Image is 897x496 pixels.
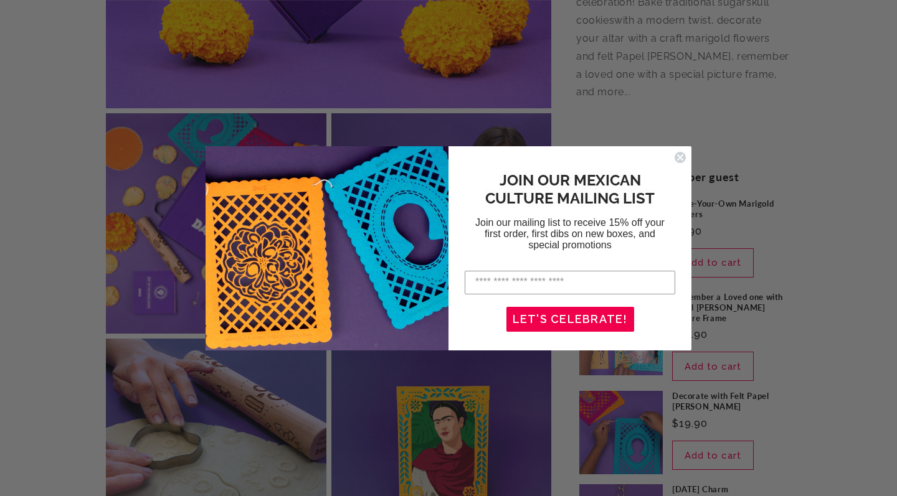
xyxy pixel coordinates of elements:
span: Join our mailing list to receive 15% off your first order, first dibs on new boxes, and special p... [475,217,665,250]
img: 10c809b5-e714-4bd9-b746-e848d14a84f7.png [206,146,448,350]
span: JOIN OUR MEXICAN CULTURE MAILING LIST [485,171,655,207]
button: Close dialog [674,151,686,164]
button: LET'S CELEBRATE! [506,307,634,332]
input: Enter your email address [465,271,675,294]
